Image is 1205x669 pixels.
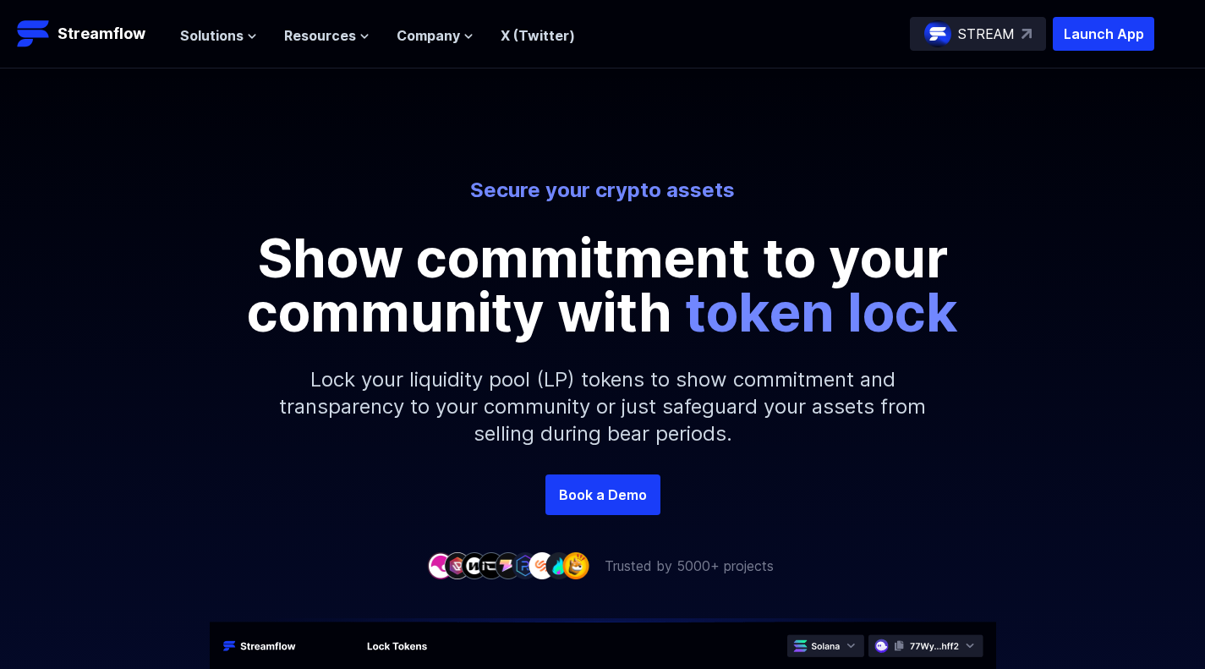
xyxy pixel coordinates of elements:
img: company-6 [512,552,539,579]
img: company-2 [444,552,471,579]
span: token lock [685,279,958,344]
a: Book a Demo [545,474,660,515]
a: X (Twitter) [501,27,575,44]
button: Launch App [1053,17,1154,51]
button: Solutions [180,25,257,46]
p: Trusted by 5000+ projects [605,556,774,576]
span: Solutions [180,25,244,46]
span: Resources [284,25,356,46]
img: company-5 [495,552,522,579]
img: company-4 [478,552,505,579]
img: company-7 [529,552,556,579]
span: Company [397,25,460,46]
a: STREAM [910,17,1046,51]
img: company-1 [427,552,454,579]
img: Streamflow Logo [17,17,51,51]
img: streamflow-logo-circle.png [924,20,951,47]
img: company-9 [562,552,589,579]
button: Company [397,25,474,46]
img: top-right-arrow.svg [1022,29,1032,39]
p: Lock your liquidity pool (LP) tokens to show commitment and transparency to your community or jus... [239,339,967,474]
img: company-3 [461,552,488,579]
a: Streamflow [17,17,163,51]
img: company-8 [545,552,572,579]
p: Show commitment to your community with [222,231,983,339]
p: STREAM [958,24,1015,44]
button: Resources [284,25,370,46]
p: Streamflow [58,22,145,46]
p: Secure your crypto assets [134,177,1071,204]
